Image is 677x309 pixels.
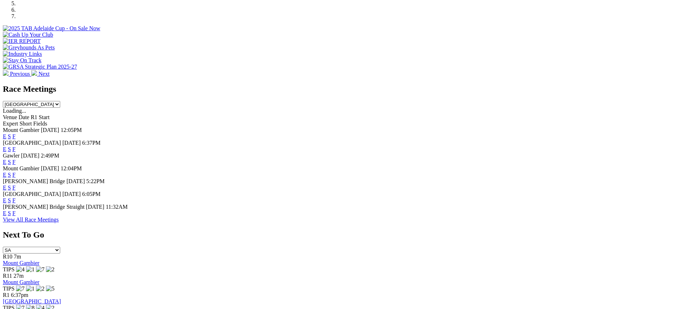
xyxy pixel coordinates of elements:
a: F [12,197,16,203]
img: 2 [36,286,45,292]
img: 7 [36,266,45,273]
img: 2 [46,266,54,273]
span: 5:22PM [86,178,105,184]
span: [DATE] [67,178,85,184]
h2: Next To Go [3,230,674,240]
span: Previous [10,71,30,77]
span: 11:32AM [106,204,128,210]
a: S [8,185,11,191]
a: F [12,146,16,152]
img: 1 [26,286,35,292]
img: Industry Links [3,51,42,57]
a: S [8,210,11,216]
span: Expert [3,121,18,127]
span: Mount Gambier [3,165,40,171]
a: [GEOGRAPHIC_DATA] [3,298,61,304]
a: S [8,197,11,203]
img: GRSA Strategic Plan 2025-27 [3,64,77,70]
a: F [12,172,16,178]
span: Venue [3,114,17,120]
a: Mount Gambier [3,260,40,266]
a: F [12,159,16,165]
img: Cash Up Your Club [3,32,53,38]
a: S [8,159,11,165]
span: [PERSON_NAME] Bridge Straight [3,204,84,210]
a: Next [31,71,50,77]
a: View All Race Meetings [3,217,59,223]
img: chevron-left-pager-white.svg [3,70,9,76]
img: 2025 TAB Adelaide Cup - On Sale Now [3,25,100,32]
span: Loading... [3,108,26,114]
span: Mount Gambier [3,127,40,133]
span: R11 [3,273,12,279]
span: 12:05PM [61,127,82,133]
span: 2:49PM [41,153,59,159]
span: 6:37PM [82,140,101,146]
span: [DATE] [86,204,104,210]
span: 12:04PM [61,165,82,171]
a: E [3,133,6,139]
span: [DATE] [41,165,59,171]
span: R1 [3,292,10,298]
span: 7m [14,254,21,260]
span: [GEOGRAPHIC_DATA] [3,140,61,146]
a: S [8,172,11,178]
span: Date [19,114,29,120]
span: Next [38,71,50,77]
span: 27m [14,273,24,279]
span: Gawler [3,153,20,159]
img: chevron-right-pager-white.svg [31,70,37,76]
span: [DATE] [41,127,59,133]
a: S [8,146,11,152]
img: 7 [16,286,25,292]
span: TIPS [3,266,15,272]
span: 6:05PM [82,191,101,197]
img: 5 [46,286,54,292]
img: 4 [16,266,25,273]
a: F [12,185,16,191]
span: R1 Start [31,114,50,120]
img: 1 [26,266,35,273]
span: 6:37pm [11,292,28,298]
a: F [12,133,16,139]
a: E [3,172,6,178]
a: E [3,185,6,191]
img: IER REPORT [3,38,41,44]
a: Mount Gambier [3,279,40,285]
a: E [3,159,6,165]
img: Stay On Track [3,57,41,64]
span: [GEOGRAPHIC_DATA] [3,191,61,197]
a: Previous [3,71,31,77]
a: E [3,210,6,216]
a: S [8,133,11,139]
span: Fields [33,121,47,127]
img: Greyhounds As Pets [3,44,55,51]
span: TIPS [3,286,15,292]
span: [DATE] [21,153,40,159]
a: F [12,210,16,216]
span: [PERSON_NAME] Bridge [3,178,65,184]
h2: Race Meetings [3,84,674,94]
span: Short [20,121,32,127]
span: R10 [3,254,12,260]
a: E [3,197,6,203]
span: [DATE] [62,191,81,197]
a: E [3,146,6,152]
span: [DATE] [62,140,81,146]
